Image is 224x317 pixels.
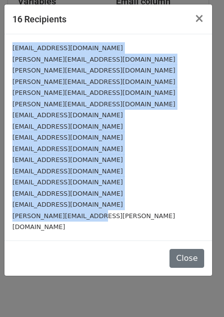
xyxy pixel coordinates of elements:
[12,212,175,231] small: [PERSON_NAME][EMAIL_ADDRESS][PERSON_NAME][DOMAIN_NAME]
[12,78,175,85] small: [PERSON_NAME][EMAIL_ADDRESS][DOMAIN_NAME]
[12,190,123,197] small: [EMAIL_ADDRESS][DOMAIN_NAME]
[12,167,123,175] small: [EMAIL_ADDRESS][DOMAIN_NAME]
[12,178,123,186] small: [EMAIL_ADDRESS][DOMAIN_NAME]
[12,100,175,108] small: [PERSON_NAME][EMAIL_ADDRESS][DOMAIN_NAME]
[12,111,123,119] small: [EMAIL_ADDRESS][DOMAIN_NAME]
[12,12,66,26] h5: 16 Recipients
[12,44,123,52] small: [EMAIL_ADDRESS][DOMAIN_NAME]
[12,56,175,63] small: [PERSON_NAME][EMAIL_ADDRESS][DOMAIN_NAME]
[12,123,123,130] small: [EMAIL_ADDRESS][DOMAIN_NAME]
[12,145,123,153] small: [EMAIL_ADDRESS][DOMAIN_NAME]
[174,269,224,317] iframe: Chat Widget
[12,134,123,141] small: [EMAIL_ADDRESS][DOMAIN_NAME]
[194,11,204,25] span: ×
[12,67,175,74] small: [PERSON_NAME][EMAIL_ADDRESS][DOMAIN_NAME]
[186,4,212,32] button: Close
[12,201,123,208] small: [EMAIL_ADDRESS][DOMAIN_NAME]
[12,156,123,163] small: [EMAIL_ADDRESS][DOMAIN_NAME]
[169,249,204,268] button: Close
[12,89,175,96] small: [PERSON_NAME][EMAIL_ADDRESS][DOMAIN_NAME]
